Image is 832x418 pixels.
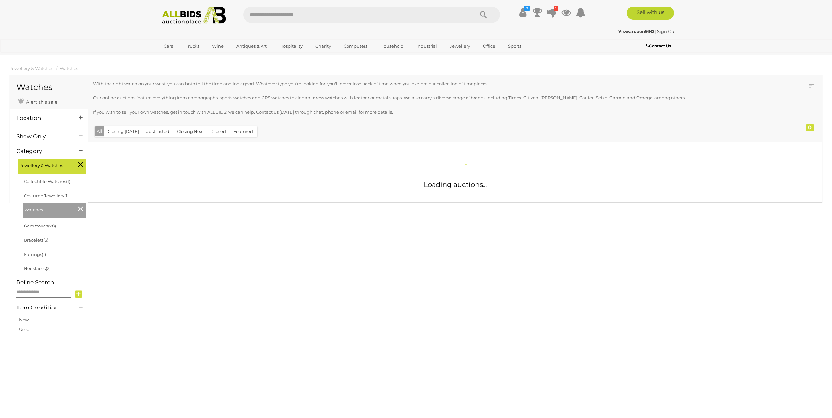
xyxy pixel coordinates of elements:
[24,179,70,184] a: Collectible Watches(1)
[160,41,177,52] a: Cars
[618,29,654,34] strong: Viswaruben93
[504,41,526,52] a: Sports
[20,160,69,169] span: Jewellery & Watches
[24,237,48,242] a: Bracelets(3)
[412,41,441,52] a: Industrial
[618,29,655,34] a: Viswaruben93
[646,42,672,50] a: Contact Us
[10,66,53,71] a: Jewellery & Watches
[64,193,69,198] span: (1)
[19,327,30,332] a: Used
[16,96,59,106] a: Alert this sale
[657,29,676,34] a: Sign Out
[16,279,86,286] h4: Refine Search
[16,115,69,121] h4: Location
[24,266,51,271] a: Necklaces(2)
[93,109,752,116] p: If you wish to sell your own watches, get in touch with ALLBIDS; we can help. Contact us [DATE] t...
[339,41,372,52] a: Computers
[24,193,69,198] a: Costume Jewellery(1)
[93,80,752,88] p: With the right watch on your wrist, you can both tell the time and look good. Whatever type you'r...
[25,99,57,105] span: Alert this sale
[46,266,51,271] span: (2)
[554,6,558,11] i: 1
[24,223,56,228] a: Gemstones(78)
[424,180,487,189] span: Loading auctions...
[311,41,335,52] a: Charity
[376,41,408,52] a: Household
[16,148,69,154] h4: Category
[93,94,752,102] p: Our online auctions feature everything from chronographs, sports watches and GPS watches to elega...
[806,124,814,131] div: 0
[208,41,228,52] a: Wine
[24,252,46,257] a: Earrings(1)
[143,126,173,137] button: Just Listed
[159,7,229,25] img: Allbids.com.au
[646,43,671,48] b: Contact Us
[16,305,69,311] h4: Item Condition
[479,41,500,52] a: Office
[160,52,214,62] a: [GEOGRAPHIC_DATA]
[16,83,81,92] h1: Watches
[446,41,474,52] a: Jewellery
[60,66,78,71] a: Watches
[208,126,230,137] button: Closed
[48,223,56,228] span: (78)
[275,41,307,52] a: Hospitality
[524,6,530,11] i: $
[66,179,70,184] span: (1)
[547,7,557,18] a: 1
[104,126,143,137] button: Closing [DATE]
[43,237,48,242] span: (3)
[518,7,528,18] a: $
[19,317,29,322] a: New
[627,7,674,20] a: Sell with us
[232,41,271,52] a: Antiques & Art
[229,126,257,137] button: Featured
[42,252,46,257] span: (1)
[655,29,656,34] span: |
[467,7,500,23] button: Search
[25,205,74,214] span: Watches
[95,126,104,136] button: All
[173,126,208,137] button: Closing Next
[16,133,69,140] h4: Show Only
[181,41,204,52] a: Trucks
